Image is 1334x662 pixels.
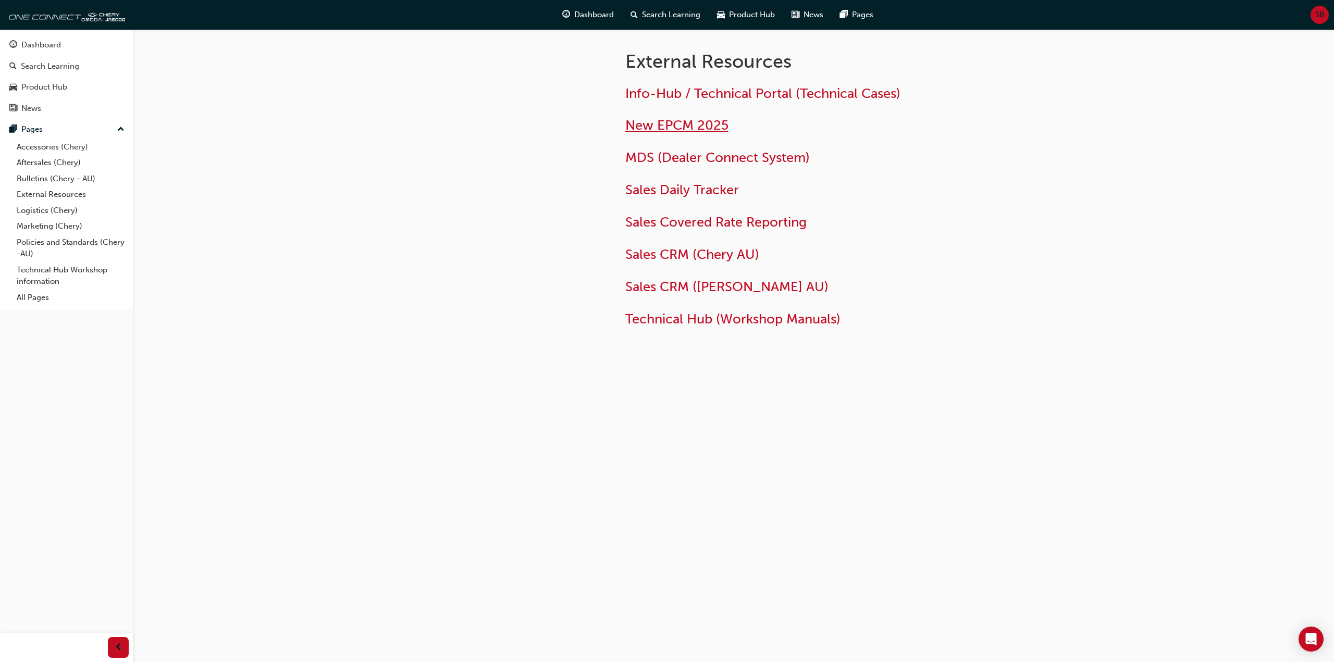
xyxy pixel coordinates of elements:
div: News [21,103,41,115]
span: guage-icon [9,41,17,50]
button: SB [1311,6,1329,24]
a: Sales CRM (Chery AU) [625,246,759,263]
a: news-iconNews [783,4,832,26]
a: Logistics (Chery) [13,203,129,219]
button: Pages [4,120,129,139]
a: News [4,99,129,118]
a: Policies and Standards (Chery -AU) [13,234,129,262]
a: Sales Covered Rate Reporting [625,214,807,230]
img: oneconnect [5,4,125,25]
span: pages-icon [9,125,17,134]
span: car-icon [717,8,725,21]
span: search-icon [631,8,638,21]
span: Product Hub [729,9,775,21]
span: search-icon [9,62,17,71]
a: Search Learning [4,57,129,76]
a: External Resources [13,186,129,203]
a: Dashboard [4,35,129,55]
span: pages-icon [840,8,848,21]
span: car-icon [9,83,17,92]
a: Info-Hub / Technical Portal (Technical Cases) [625,85,900,102]
span: Pages [852,9,873,21]
a: All Pages [13,290,129,306]
a: Product Hub [4,78,129,97]
span: news-icon [792,8,799,21]
a: Sales CRM ([PERSON_NAME] AU) [625,279,829,295]
a: Technical Hub Workshop information [13,262,129,290]
a: New EPCM 2025 [625,117,728,133]
a: search-iconSearch Learning [622,4,709,26]
a: Bulletins (Chery - AU) [13,171,129,187]
span: SB [1315,9,1325,21]
span: News [804,9,823,21]
div: Pages [21,123,43,135]
a: pages-iconPages [832,4,882,26]
span: guage-icon [562,8,570,21]
span: news-icon [9,104,17,114]
h1: External Resources [625,50,967,73]
span: Search Learning [642,9,700,21]
div: Search Learning [21,60,79,72]
div: Dashboard [21,39,61,51]
span: Dashboard [574,9,614,21]
div: Open Intercom Messenger [1299,627,1324,652]
a: car-iconProduct Hub [709,4,783,26]
div: Product Hub [21,81,67,93]
a: guage-iconDashboard [554,4,622,26]
a: Aftersales (Chery) [13,155,129,171]
a: MDS (Dealer Connect System) [625,149,810,166]
span: prev-icon [115,641,122,654]
a: Sales Daily Tracker [625,182,739,198]
a: Accessories (Chery) [13,139,129,155]
a: Marketing (Chery) [13,218,129,234]
span: up-icon [117,123,125,136]
button: DashboardSearch LearningProduct HubNews [4,33,129,120]
a: Technical Hub (Workshop Manuals) [625,311,841,327]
